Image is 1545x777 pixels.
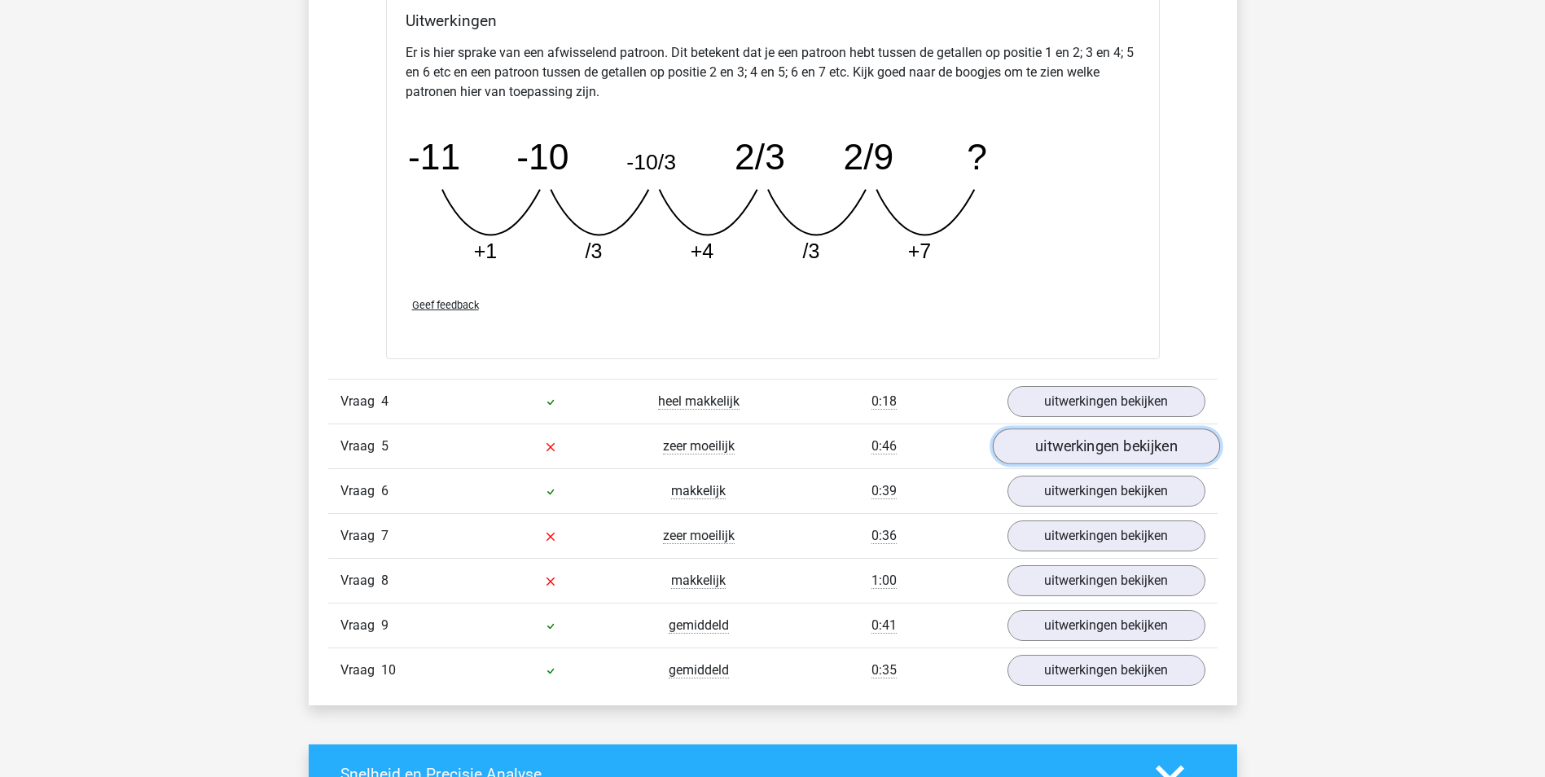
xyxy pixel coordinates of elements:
span: heel makkelijk [658,393,740,410]
span: Geef feedback [412,299,479,311]
a: uitwerkingen bekijken [992,428,1219,464]
span: 0:41 [871,617,897,634]
span: Vraag [340,616,381,635]
span: Vraag [340,661,381,680]
span: makkelijk [671,483,726,499]
tspan: +7 [907,239,931,262]
tspan: +4 [690,239,713,262]
span: Vraag [340,571,381,590]
tspan: ? [967,137,987,177]
tspan: /3 [802,239,819,262]
span: makkelijk [671,573,726,589]
span: 0:46 [871,438,897,454]
span: 8 [381,573,388,588]
span: zeer moeilijk [663,528,735,544]
span: 0:18 [871,393,897,410]
span: Vraag [340,526,381,546]
span: 0:39 [871,483,897,499]
a: uitwerkingen bekijken [1007,610,1205,641]
a: uitwerkingen bekijken [1007,565,1205,596]
p: Er is hier sprake van een afwisselend patroon. Dit betekent dat je een patroon hebt tussen de get... [406,43,1140,102]
span: Vraag [340,481,381,501]
span: 6 [381,483,388,498]
tspan: +1 [473,239,497,262]
tspan: -10/3 [626,150,676,174]
a: uitwerkingen bekijken [1007,655,1205,686]
tspan: -10 [516,137,568,177]
tspan: 2/9 [843,137,893,177]
tspan: -11 [407,137,459,177]
span: Vraag [340,437,381,456]
a: uitwerkingen bekijken [1007,386,1205,417]
span: gemiddeld [669,617,729,634]
span: 0:35 [871,662,897,678]
tspan: /3 [585,239,602,262]
span: 7 [381,528,388,543]
span: 9 [381,617,388,633]
span: 0:36 [871,528,897,544]
a: uitwerkingen bekijken [1007,476,1205,507]
h4: Uitwerkingen [406,11,1140,30]
span: Vraag [340,392,381,411]
span: 4 [381,393,388,409]
span: 1:00 [871,573,897,589]
a: uitwerkingen bekijken [1007,520,1205,551]
span: 10 [381,662,396,678]
span: zeer moeilijk [663,438,735,454]
span: 5 [381,438,388,454]
tspan: 2/3 [735,137,785,177]
span: gemiddeld [669,662,729,678]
